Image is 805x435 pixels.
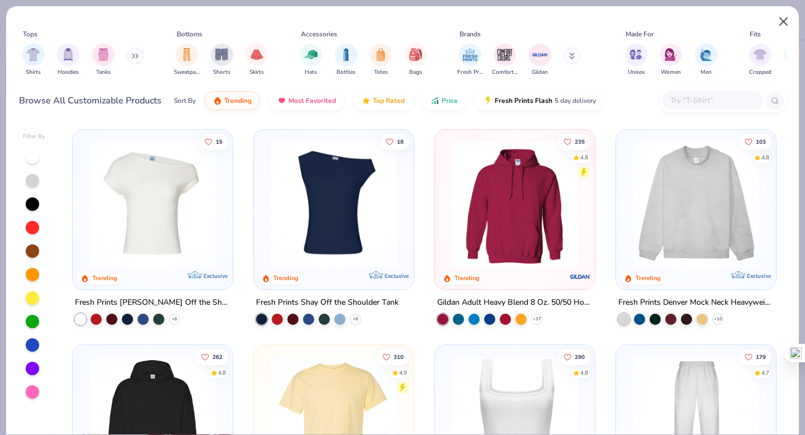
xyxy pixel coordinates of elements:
img: Fresh Prints Image [462,46,479,63]
div: filter for Sweatpants [174,44,200,77]
span: 262 [213,354,223,360]
img: a164e800-7022-4571-a324-30c76f641635 [583,141,721,267]
img: 01756b78-01f6-4cc6-8d8a-3c30c1a0c8ac [446,141,584,267]
span: 15 [216,139,223,144]
button: Like [380,134,409,149]
div: filter for Bottles [335,44,357,77]
button: filter button [749,44,771,77]
span: Unisex [628,68,645,77]
div: filter for Hoodies [57,44,79,77]
button: filter button [370,44,392,77]
div: filter for Comfort Colors [492,44,518,77]
button: filter button [695,44,717,77]
button: Top Rated [353,91,413,110]
img: Unisex Image [629,48,642,61]
span: + 10 [713,316,722,323]
span: 290 [575,354,585,360]
div: Fresh Prints Shay Off the Shoulder Tank [256,296,399,310]
span: 18 [397,139,404,144]
img: f5d85501-0dbb-4ee4-b115-c08fa3845d83 [627,141,765,267]
span: 103 [756,139,766,144]
div: filter for Gildan [529,44,551,77]
button: Fresh Prints Flash5 day delivery [475,91,604,110]
button: filter button [529,44,551,77]
img: Bottles Image [340,48,352,61]
div: 4.8 [219,368,226,377]
span: Trending [224,96,252,105]
div: Browse All Customizable Products [19,94,162,107]
span: Top Rated [373,96,405,105]
button: filter button [22,44,45,77]
span: Fresh Prints [457,68,483,77]
div: Fresh Prints [PERSON_NAME] Off the Shoulder Top [75,296,230,310]
button: filter button [457,44,483,77]
img: Women Image [665,48,678,61]
span: Sweatpants [174,68,200,77]
span: + 6 [172,316,177,323]
span: + 37 [532,316,541,323]
div: Made For [626,29,654,39]
img: af1e0f41-62ea-4e8f-9b2b-c8bb59fc549d [402,141,540,267]
div: filter for Totes [370,44,392,77]
div: 4.8 [580,368,588,377]
button: Like [739,349,771,365]
span: Men [700,68,712,77]
button: filter button [335,44,357,77]
div: Tops [23,29,37,39]
button: filter button [405,44,427,77]
span: Skirts [249,68,264,77]
div: filter for Cropped [749,44,771,77]
img: Hoodies Image [62,48,74,61]
img: flash.gif [484,96,493,105]
div: filter for Skirts [245,44,268,77]
span: + 6 [353,316,358,323]
span: 5 day delivery [555,94,596,107]
img: Tanks Image [97,48,110,61]
button: filter button [174,44,200,77]
button: Like [739,134,771,149]
div: filter for Tanks [92,44,115,77]
img: Shirts Image [27,48,40,61]
span: Shirts [26,68,41,77]
img: Hats Image [305,48,318,61]
img: Gildan Image [532,46,548,63]
div: 4.8 [580,153,588,162]
span: Exclusive [746,272,770,280]
span: Exclusive [203,272,228,280]
input: Try "T-Shirt" [669,94,755,107]
button: Most Favorited [269,91,344,110]
span: Tanks [96,68,111,77]
button: filter button [300,44,322,77]
span: 310 [394,354,404,360]
div: Gildan Adult Heavy Blend 8 Oz. 50/50 Hooded Sweatshirt [437,296,593,310]
div: 4.7 [761,368,769,377]
img: Shorts Image [215,48,228,61]
div: filter for Unisex [625,44,647,77]
button: Like [558,134,590,149]
span: Bags [409,68,422,77]
img: Gildan logo [569,266,591,288]
div: filter for Shirts [22,44,45,77]
button: filter button [211,44,233,77]
div: Accessories [301,29,337,39]
div: Fits [750,29,761,39]
div: Sort By [174,96,196,106]
span: Women [661,68,681,77]
img: Skirts Image [250,48,263,61]
div: Brands [460,29,481,39]
button: Trending [205,91,260,110]
div: filter for Men [695,44,717,77]
img: a1c94bf0-cbc2-4c5c-96ec-cab3b8502a7f [84,141,221,267]
span: Most Favorited [288,96,336,105]
button: Like [377,349,409,365]
span: Price [442,96,458,105]
span: Fresh Prints Flash [495,96,552,105]
button: Like [558,349,590,365]
button: Close [773,11,794,32]
img: Sweatpants Image [181,48,193,61]
button: Like [200,134,229,149]
span: Hoodies [58,68,79,77]
img: one_i.png [790,347,802,359]
img: TopRated.gif [362,96,371,105]
span: Cropped [749,68,771,77]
